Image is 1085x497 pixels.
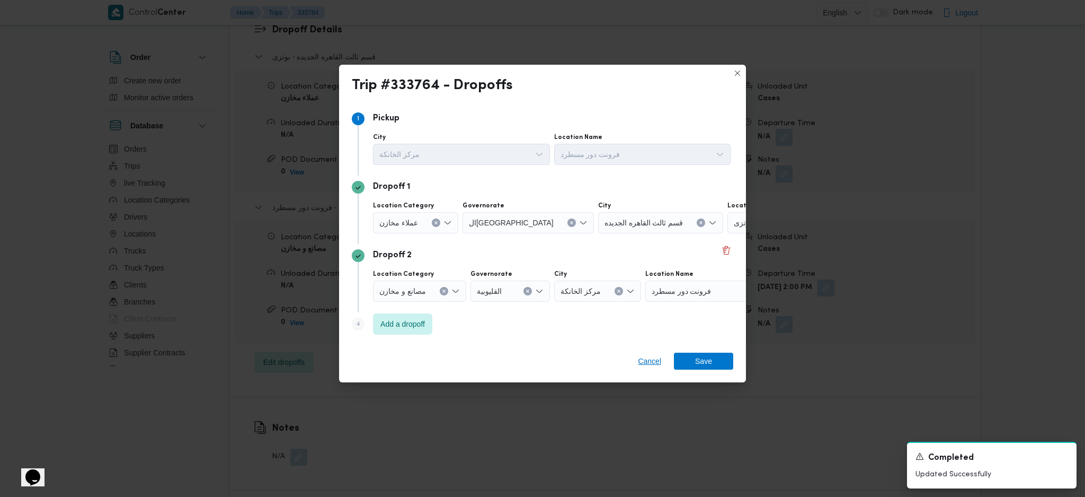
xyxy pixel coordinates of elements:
[915,469,1068,480] p: Updated Successfully
[697,219,705,227] button: Clear input
[357,116,359,122] span: 1
[928,452,974,465] span: Completed
[352,77,513,94] div: Trip #333764 - Dropoffs
[477,285,502,297] span: القليوبية
[727,202,776,210] label: Location Name
[463,202,504,210] label: Governorate
[373,202,434,210] label: Location Category
[634,353,665,370] button: Cancel
[373,181,410,194] p: Dropoff 1
[356,321,360,327] span: 4
[469,216,554,228] span: ال[GEOGRAPHIC_DATA]
[535,150,544,159] button: Open list of options
[355,185,361,191] svg: Step 2 is complete
[561,285,601,297] span: مركز الخانكة
[373,133,386,142] label: City
[720,244,733,257] button: Delete
[523,287,532,295] button: Clear input
[355,253,361,259] svg: Step 3 is complete
[373,313,432,335] button: Add a dropoff
[440,287,448,295] button: Clear input
[598,202,611,210] label: City
[470,270,512,278] label: Governorate
[535,287,544,295] button: Open list of options
[579,219,588,227] button: Open list of options
[379,285,426,297] span: مصانع و مخازن
[734,216,752,228] span: نوتزى
[373,249,412,262] p: Dropoff 2
[379,148,420,160] span: مركز الخانكة
[626,287,635,295] button: Open list of options
[638,355,661,368] span: Cancel
[604,216,683,228] span: قسم ثالث القاهره الجديده
[554,270,567,278] label: City
[451,287,460,295] button: Open list of options
[645,270,693,278] label: Location Name
[11,455,45,486] iframe: chat widget
[373,112,399,125] p: Pickup
[380,318,425,330] span: Add a dropoff
[615,287,623,295] button: Clear input
[554,133,602,142] label: Location Name
[708,219,717,227] button: Open list of options
[695,353,712,370] span: Save
[443,219,452,227] button: Open list of options
[915,451,1068,465] div: Notification
[567,219,576,227] button: Clear input
[379,216,418,228] span: عملاء مخازن
[561,148,620,160] span: فرونت دور مسطرد
[652,285,712,297] span: فرونت دور مسطرد
[731,67,744,80] button: Closes this modal window
[716,150,724,159] button: Open list of options
[674,353,733,370] button: Save
[432,219,440,227] button: Clear input
[373,270,434,278] label: Location Category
